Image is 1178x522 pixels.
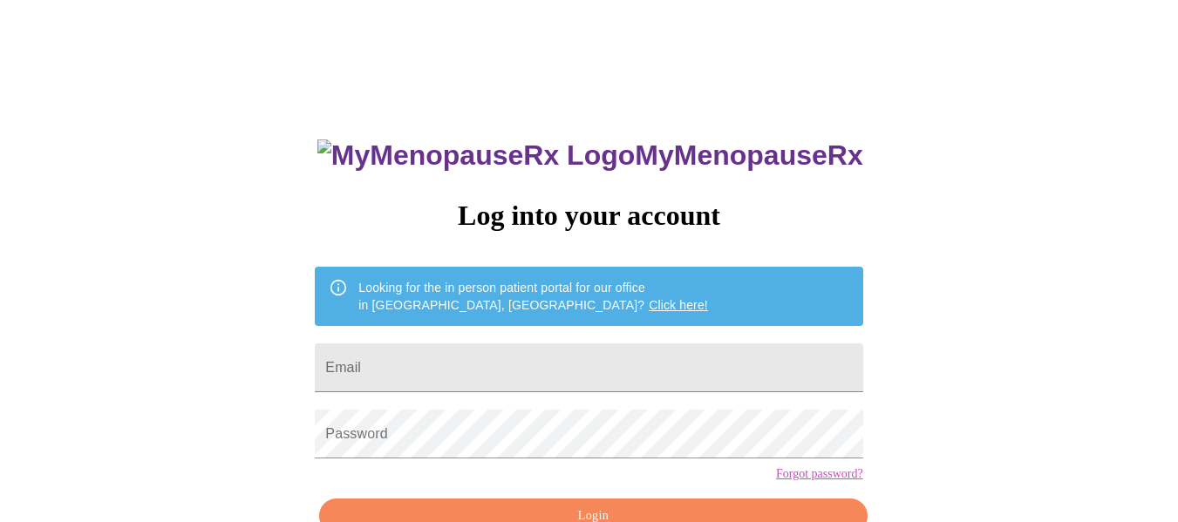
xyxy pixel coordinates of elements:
[317,139,635,172] img: MyMenopauseRx Logo
[317,139,863,172] h3: MyMenopauseRx
[649,298,708,312] a: Click here!
[358,272,708,321] div: Looking for the in person patient portal for our office in [GEOGRAPHIC_DATA], [GEOGRAPHIC_DATA]?
[776,467,863,481] a: Forgot password?
[315,200,862,232] h3: Log into your account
